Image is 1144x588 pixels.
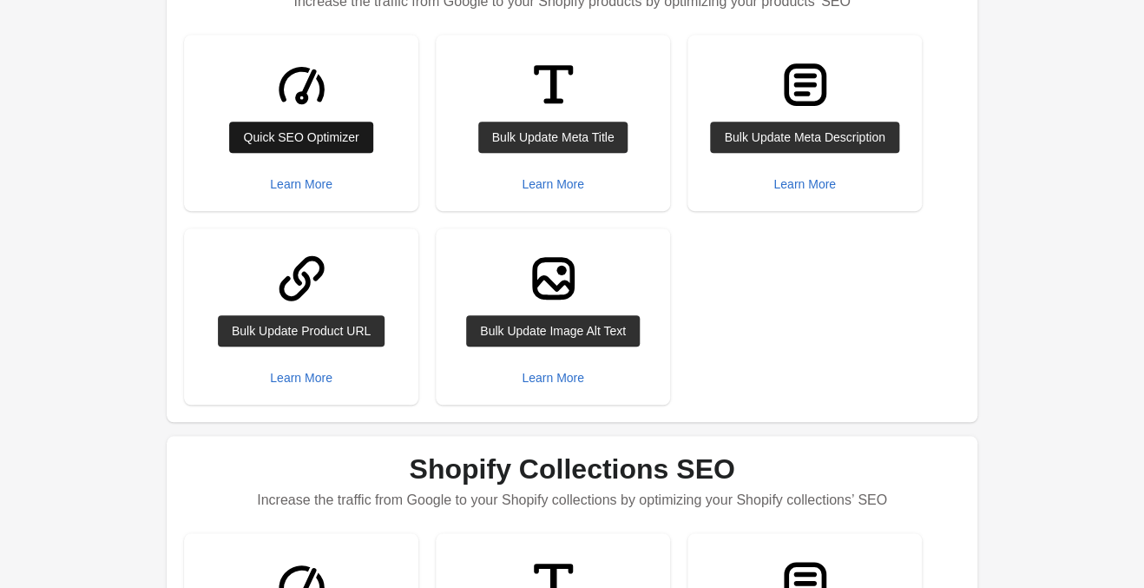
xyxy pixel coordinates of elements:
[480,324,626,338] div: Bulk Update Image Alt Text
[478,122,628,153] a: Bulk Update Meta Title
[522,371,584,385] div: Learn More
[269,246,334,311] img: LinkMinor-ab1ad89fd1997c3bec88bdaa9090a6519f48abaf731dc9ef56a2f2c6a9edd30f.svg
[710,122,898,153] a: Bulk Update Meta Description
[766,168,843,200] button: Learn More
[492,130,615,144] div: Bulk Update Meta Title
[263,168,339,200] button: Learn More
[515,362,591,393] button: Learn More
[270,371,332,385] div: Learn More
[521,246,586,311] img: ImageMajor-6988ddd70c612d22410311fee7e48670de77a211e78d8e12813237d56ef19ad4.svg
[269,52,334,117] img: GaugeMajor-1ebe3a4f609d70bf2a71c020f60f15956db1f48d7107b7946fc90d31709db45e.svg
[521,52,586,117] img: TitleMinor-8a5de7e115299b8c2b1df9b13fb5e6d228e26d13b090cf20654de1eaf9bee786.svg
[773,177,836,191] div: Learn More
[229,122,372,153] a: Quick SEO Optimizer
[515,168,591,200] button: Learn More
[522,177,584,191] div: Learn More
[724,130,884,144] div: Bulk Update Meta Description
[243,130,358,144] div: Quick SEO Optimizer
[218,315,385,347] a: Bulk Update Product URL
[184,485,960,516] p: Increase the traffic from Google to your Shopify collections by optimizing your Shopify collectio...
[466,315,640,347] a: Bulk Update Image Alt Text
[232,324,371,338] div: Bulk Update Product URL
[263,362,339,393] button: Learn More
[773,52,838,117] img: TextBlockMajor-3e13e55549f1fe4aa18089e576148c69364b706dfb80755316d4ac7f5c51f4c3.svg
[184,453,960,485] h1: Shopify Collections SEO
[270,177,332,191] div: Learn More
